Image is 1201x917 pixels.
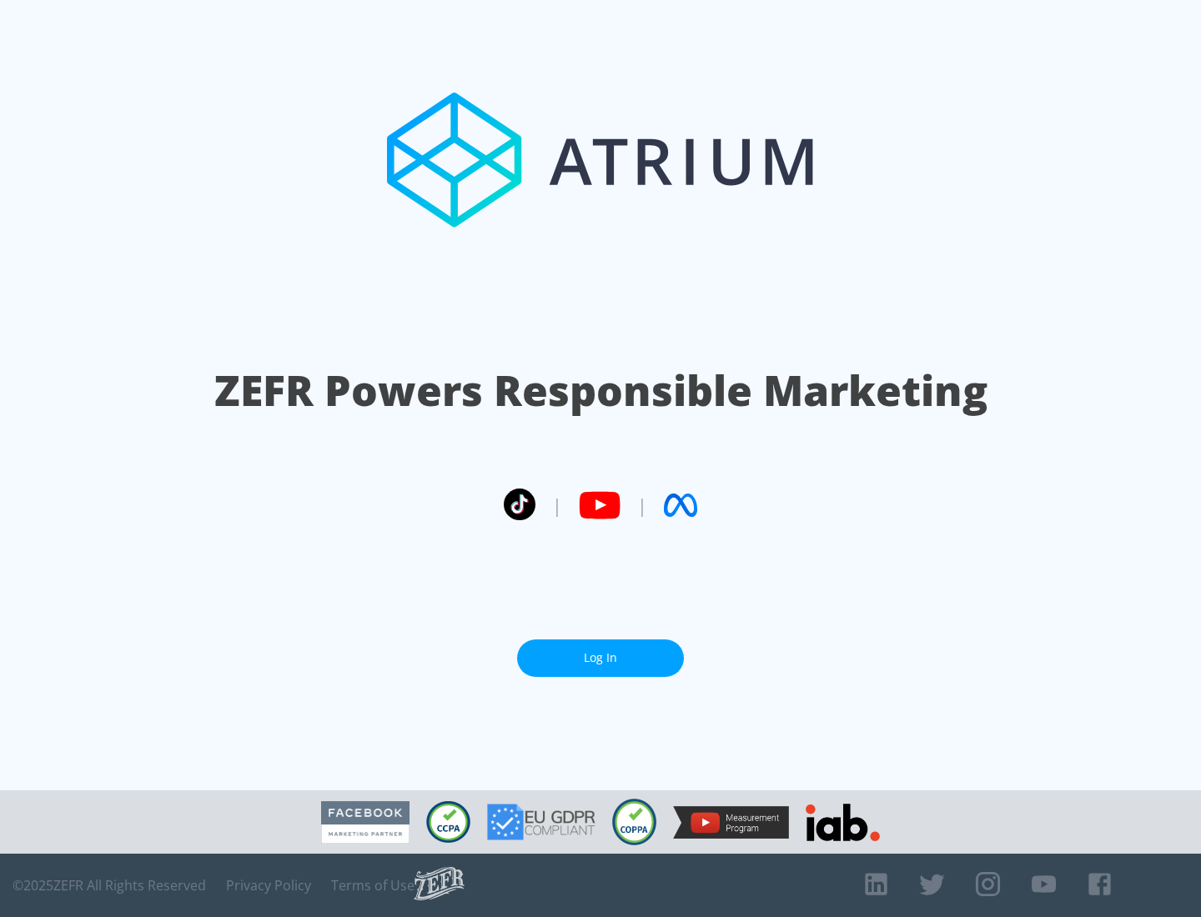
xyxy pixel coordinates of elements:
img: YouTube Measurement Program [673,806,789,839]
h1: ZEFR Powers Responsible Marketing [214,362,987,419]
img: Facebook Marketing Partner [321,801,410,844]
img: CCPA Compliant [426,801,470,843]
img: IAB [806,804,880,841]
a: Terms of Use [331,877,415,894]
span: © 2025 ZEFR All Rights Reserved [13,877,206,894]
span: | [552,493,562,518]
span: | [637,493,647,518]
img: COPPA Compliant [612,799,656,845]
a: Privacy Policy [226,877,311,894]
img: GDPR Compliant [487,804,595,840]
a: Log In [517,639,684,677]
